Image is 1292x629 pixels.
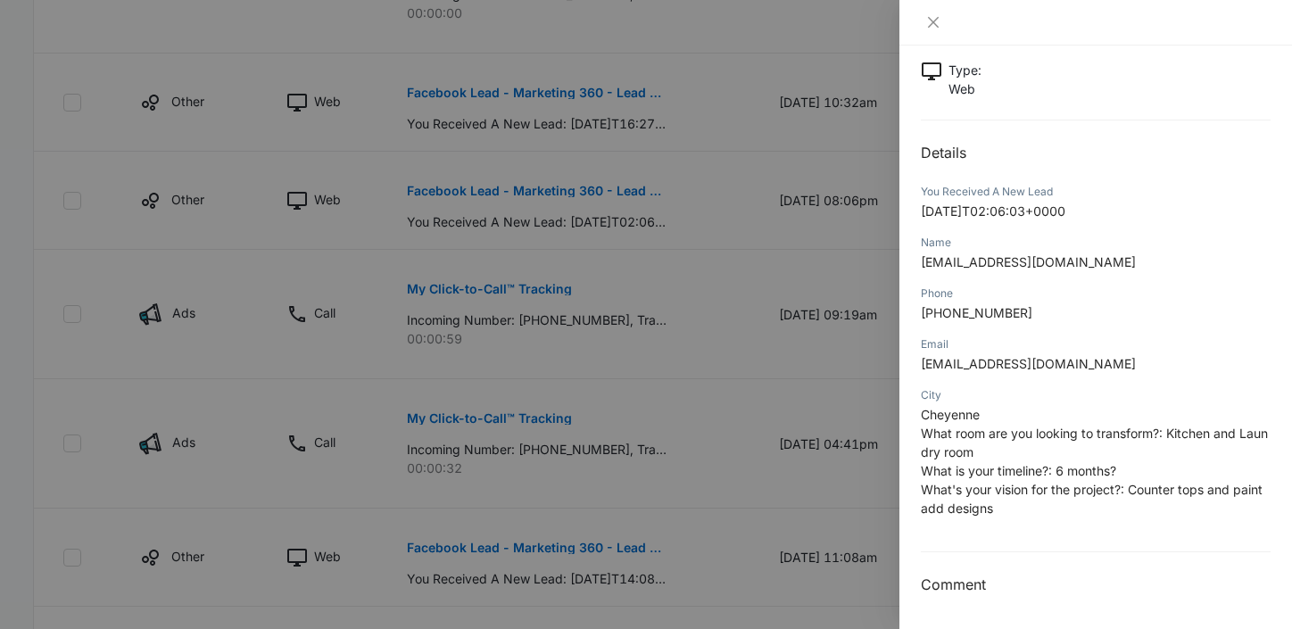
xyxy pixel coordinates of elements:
[921,254,1136,269] span: [EMAIL_ADDRESS][DOMAIN_NAME]
[921,203,1065,219] span: [DATE]T02:06:03+0000
[921,235,1271,251] div: Name
[68,105,160,117] div: Domain Overview
[921,286,1271,302] div: Phone
[921,482,1263,516] span: What's your vision for the project?: Counter tops and paint add designs
[948,61,981,79] p: Type :
[921,387,1271,403] div: City
[921,14,946,30] button: Close
[921,305,1032,320] span: [PHONE_NUMBER]
[926,15,940,29] span: close
[921,356,1136,371] span: [EMAIL_ADDRESS][DOMAIN_NAME]
[921,407,980,422] span: Cheyenne
[921,426,1268,459] span: What room are you looking to transform?: Kitchen and Laundry room
[48,103,62,118] img: tab_domain_overview_orange.svg
[29,29,43,43] img: logo_orange.svg
[921,336,1271,352] div: Email
[197,105,301,117] div: Keywords by Traffic
[921,142,1271,163] h2: Details
[178,103,192,118] img: tab_keywords_by_traffic_grey.svg
[948,79,981,98] p: Web
[921,184,1271,200] div: You Received A New Lead
[29,46,43,61] img: website_grey.svg
[921,574,1271,595] h3: Comment
[46,46,196,61] div: Domain: [DOMAIN_NAME]
[921,463,1116,478] span: What is your timeline?: 6 months?
[50,29,87,43] div: v 4.0.25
